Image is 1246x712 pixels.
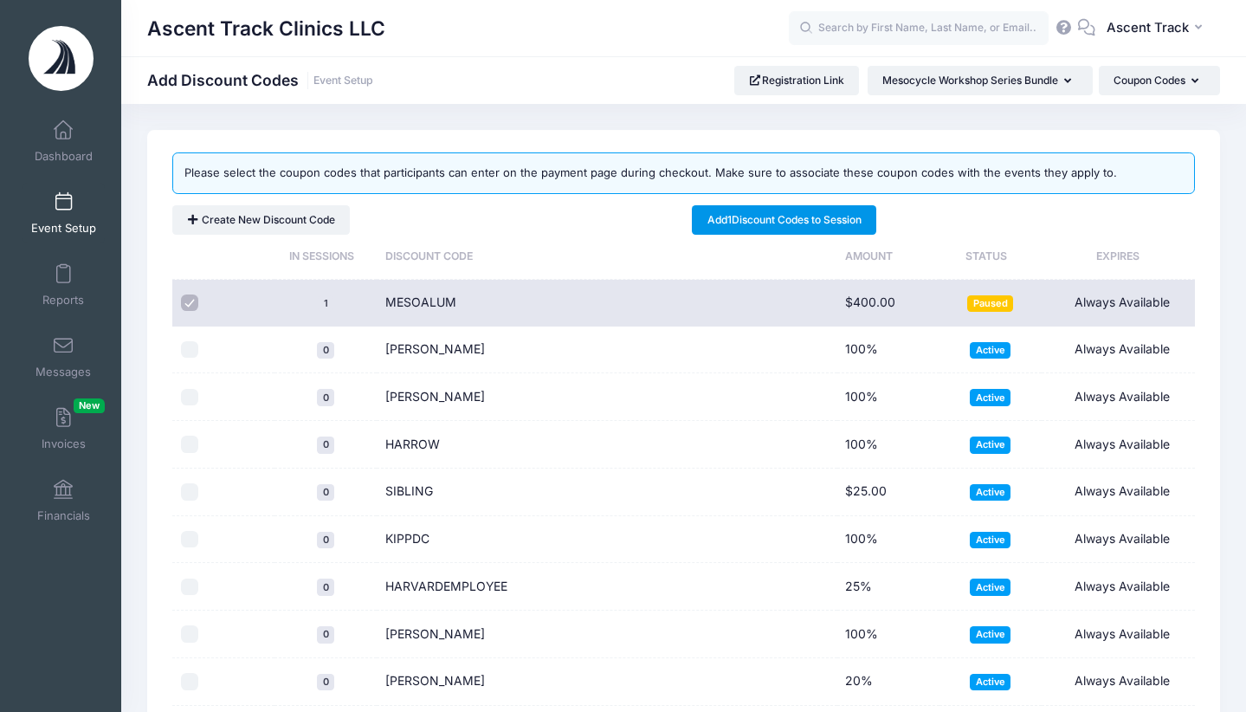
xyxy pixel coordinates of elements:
[377,373,836,421] td: [PERSON_NAME]
[147,9,385,49] h1: Ascent Track Clinics LLC
[1042,373,1195,421] td: Always Available
[939,235,1042,280] th: Status
[1042,235,1195,280] th: Expires
[313,74,373,87] a: Event Setup
[1042,469,1195,516] td: Always Available
[970,579,1010,595] span: Active
[317,674,334,690] span: 0
[317,579,334,595] span: 0
[318,295,333,312] span: 1
[789,11,1049,46] input: Search by First Name, Last Name, or Email...
[882,74,1058,87] span: Mesocycle Workshop Series Bundle
[1099,66,1220,95] button: Coupon Codes
[274,235,377,280] th: In Sessions
[317,342,334,359] span: 0
[837,658,939,706] td: 20%
[837,563,939,611] td: 25%
[317,389,334,405] span: 0
[967,295,1013,312] span: Paused
[37,508,90,523] span: Financials
[837,469,939,516] td: $25.00
[23,398,105,459] a: InvoicesNew
[837,373,939,421] td: 100%
[35,149,93,164] span: Dashboard
[23,183,105,243] a: Event Setup
[23,327,105,387] a: Messages
[970,437,1010,453] span: Active
[36,365,91,379] span: Messages
[42,293,84,307] span: Reports
[692,205,876,235] a: Add Discount Codes to Session
[317,626,334,643] span: 0
[317,437,334,453] span: 0
[377,421,836,469] td: HARROW
[377,563,836,611] td: HARVARDEMPLOYEE
[970,532,1010,548] span: Active
[23,255,105,315] a: Reports
[837,235,939,280] th: Amount
[74,398,105,413] span: New
[1095,9,1220,49] button: Ascent Track
[23,470,105,531] a: Financials
[31,221,96,236] span: Event Setup
[1042,421,1195,469] td: Always Available
[377,235,836,280] th: Discount Code
[868,66,1093,95] button: Mesocycle Workshop Series Bundle
[1042,280,1195,327] td: Always Available
[42,437,86,451] span: Invoices
[970,674,1010,690] span: Active
[1042,516,1195,564] td: Always Available
[1042,658,1195,706] td: Always Available
[377,327,836,374] td: [PERSON_NAME]
[1042,327,1195,374] td: Always Available
[837,280,939,327] td: $400.00
[837,611,939,658] td: 100%
[1042,611,1195,658] td: Always Available
[23,111,105,172] a: Dashboard
[377,280,836,327] td: MESOALUM
[147,71,373,89] h1: Add Discount Codes
[1107,18,1189,37] span: Ascent Track
[727,213,732,226] span: 1
[317,532,334,548] span: 0
[970,342,1010,359] span: Active
[734,66,860,95] a: Registration Link
[317,484,334,501] span: 0
[837,516,939,564] td: 100%
[172,152,1195,194] div: Please select the coupon codes that participants can enter on the payment page during checkout. M...
[837,327,939,374] td: 100%
[970,389,1010,405] span: Active
[837,421,939,469] td: 100%
[970,484,1010,501] span: Active
[172,205,350,235] button: Create New Discount Code
[29,26,94,91] img: Ascent Track Clinics LLC
[377,611,836,658] td: [PERSON_NAME]
[1042,563,1195,611] td: Always Available
[377,469,836,516] td: SIBLING
[970,626,1010,643] span: Active
[377,516,836,564] td: KIPPDC
[377,658,836,706] td: [PERSON_NAME]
